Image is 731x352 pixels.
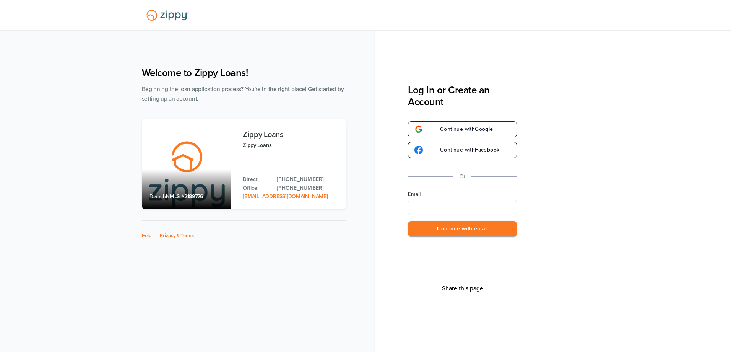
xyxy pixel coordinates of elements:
span: Continue with Facebook [432,147,499,153]
span: Continue with Google [432,127,493,132]
span: Beginning the loan application process? You're in the right place! Get started by setting up an a... [142,86,344,102]
a: Privacy & Terms [160,233,194,239]
p: Direct: [243,175,269,184]
span: NMLS #2189776 [166,193,203,200]
a: Office Phone: 512-975-2947 [277,184,338,192]
img: google-logo [414,146,423,154]
img: google-logo [414,125,423,134]
p: Or [460,172,466,181]
label: Email [408,191,517,198]
a: Help [142,233,152,239]
button: Share This Page [440,285,486,292]
a: google-logoContinue withFacebook [408,142,517,158]
span: Branch [149,193,166,200]
h3: Log In or Create an Account [408,84,517,108]
h3: Zippy Loans [243,130,338,139]
input: Email Address [408,200,517,215]
p: Zippy Loans [243,141,338,150]
a: google-logoContinue withGoogle [408,121,517,137]
a: Direct Phone: 512-975-2947 [277,175,338,184]
img: Lender Logo [142,7,193,24]
button: Continue with email [408,221,517,237]
p: Office: [243,184,269,192]
a: Email Address: zippyguide@zippymh.com [243,193,328,200]
h1: Welcome to Zippy Loans! [142,67,346,79]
